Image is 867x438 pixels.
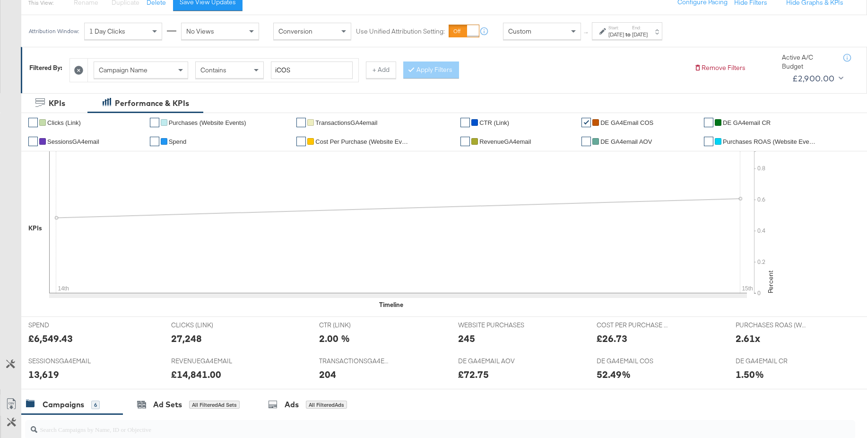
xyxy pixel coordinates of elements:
[608,31,624,38] div: [DATE]
[49,98,65,109] div: KPIs
[315,119,377,126] span: TransactionsGA4email
[792,71,835,86] div: £2,900.00
[115,98,189,109] div: Performance & KPIs
[171,368,221,381] div: £14,841.00
[581,137,591,146] a: ✔
[600,138,652,145] span: DE GA4email AOV
[608,25,624,31] label: Start:
[37,416,780,435] input: Search Campaigns by Name, ID or Objective
[28,28,79,35] div: Attribution Window:
[200,66,226,74] span: Contains
[460,118,470,127] a: ✔
[624,31,632,38] strong: to
[271,61,353,79] input: Enter a search term
[28,368,59,381] div: 13,619
[319,321,390,330] span: CTR (LINK)
[89,27,125,35] span: 1 Day Clicks
[47,119,81,126] span: Clicks (Link)
[766,271,775,293] text: Percent
[479,138,531,145] span: RevenueGA4email
[28,357,99,366] span: SESSIONSGA4EMAIL
[296,118,306,127] a: ✔
[458,321,529,330] span: WEBSITE PURCHASES
[458,368,489,381] div: £72.75
[28,321,99,330] span: SPEND
[47,138,99,145] span: SessionsGA4email
[736,332,760,345] div: 2.61x
[285,399,299,410] div: Ads
[704,118,713,127] a: ✔
[319,357,390,366] span: TRANSACTIONSGA4EMAIL
[600,119,653,126] span: DE GA4Email COS
[736,357,806,366] span: DE GA4EMAIL CR
[28,332,73,345] div: £6,549.43
[694,63,746,72] button: Remove Filters
[723,119,771,126] span: DE GA4email CR
[379,300,403,309] div: Timeline
[597,332,627,345] div: £26.73
[460,137,470,146] a: ✔
[597,357,668,366] span: DE GA4EMAIL COS
[458,332,475,345] div: 245
[789,71,845,86] button: £2,900.00
[315,138,410,145] span: Cost Per Purchase (Website Events)
[150,137,159,146] a: ✔
[28,224,42,233] div: KPIs
[366,61,396,79] button: + Add
[782,53,834,70] div: Active A/C Budget
[723,138,817,145] span: Purchases ROAS (Website Events)
[43,399,84,410] div: Campaigns
[189,401,240,409] div: All Filtered Ad Sets
[296,137,306,146] a: ✔
[99,66,147,74] span: Campaign Name
[91,401,100,409] div: 6
[356,27,445,36] label: Use Unified Attribution Setting:
[153,399,182,410] div: Ad Sets
[28,118,38,127] a: ✔
[508,27,531,35] span: Custom
[186,27,214,35] span: No Views
[169,119,246,126] span: Purchases (Website Events)
[458,357,529,366] span: DE GA4EMAIL AOV
[171,321,242,330] span: CLICKS (LINK)
[632,31,648,38] div: [DATE]
[29,63,62,72] div: Filtered By:
[171,332,202,345] div: 27,248
[169,138,187,145] span: Spend
[632,25,648,31] label: End:
[319,368,336,381] div: 204
[597,368,631,381] div: 52.49%
[278,27,312,35] span: Conversion
[306,401,347,409] div: All Filtered Ads
[479,119,509,126] span: CTR (Link)
[736,368,764,381] div: 1.50%
[150,118,159,127] a: ✔
[736,321,806,330] span: PURCHASES ROAS (WEBSITE EVENTS)
[581,118,591,127] a: ✔
[704,137,713,146] a: ✔
[28,137,38,146] a: ✔
[319,332,350,345] div: 2.00 %
[171,357,242,366] span: REVENUEGA4EMAIL
[582,31,591,35] span: ↑
[597,321,668,330] span: COST PER PURCHASE (WEBSITE EVENTS)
